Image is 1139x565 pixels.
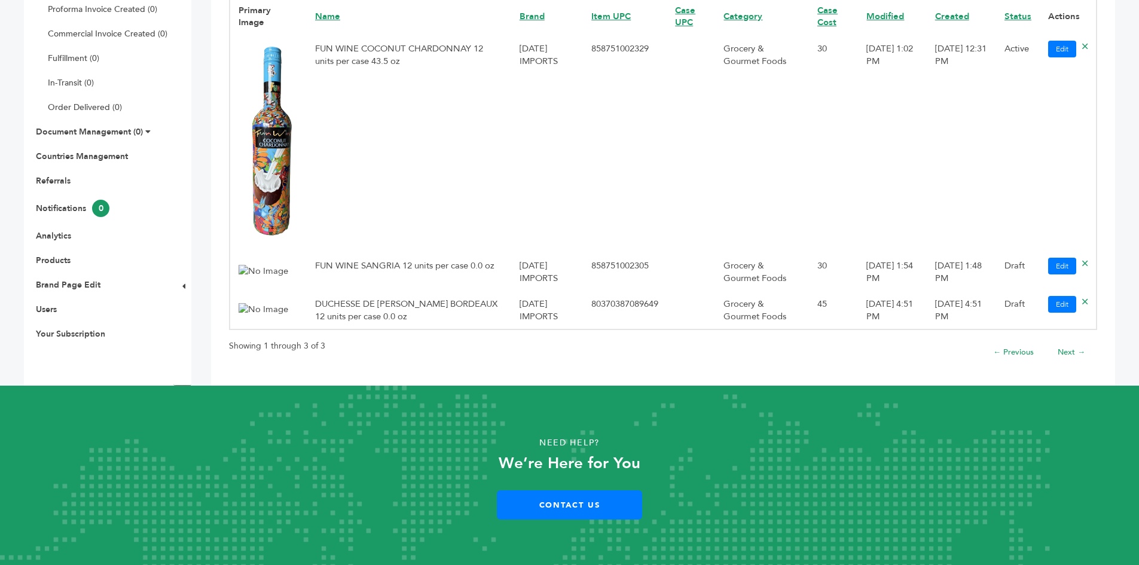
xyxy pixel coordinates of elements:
[36,230,71,242] a: Analytics
[809,290,858,329] td: 45
[57,434,1082,452] p: Need Help?
[36,255,71,266] a: Products
[817,4,838,29] a: Case Cost
[36,203,109,214] a: Notifications0
[307,290,511,329] td: DUCHESSE DE [PERSON_NAME] BORDEAUX 12 units per case 0.0 oz
[927,252,996,291] td: [DATE] 1:48 PM
[583,290,667,329] td: 80370387089649
[36,304,57,315] a: Users
[36,126,143,138] a: Document Management (0)
[497,490,642,520] a: Contact Us
[858,252,926,291] td: [DATE] 1:54 PM
[307,35,511,252] td: FUN WINE COCONUT CHARDONNAY 12 units per case 43.5 oz
[92,200,109,217] span: 0
[48,102,122,113] a: Order Delivered (0)
[36,279,100,291] a: Brand Page Edit
[715,252,809,291] td: Grocery & Gourmet Foods
[36,151,128,162] a: Countries Management
[48,4,157,15] a: Proforma Invoice Created (0)
[239,265,288,277] img: No Image
[36,328,105,340] a: Your Subscription
[996,252,1040,291] td: Draft
[511,35,583,252] td: [DATE] IMPORTS
[993,347,1034,358] a: ← Previous
[511,252,583,291] td: [DATE] IMPORTS
[866,10,904,22] a: Modified
[927,290,996,329] td: [DATE] 4:51 PM
[48,28,167,39] a: Commercial Invoice Created (0)
[48,53,99,64] a: Fulfillment (0)
[511,290,583,329] td: [DATE] IMPORTS
[1058,347,1085,358] a: Next →
[996,35,1040,252] td: Active
[591,10,631,22] a: Item UPC
[996,290,1040,329] td: Draft
[229,339,325,353] p: Showing 1 through 3 of 3
[239,44,298,239] img: No Image
[858,290,926,329] td: [DATE] 4:51 PM
[307,252,511,291] td: FUN WINE SANGRIA 12 units per case 0.0 oz
[1004,10,1031,22] a: Status
[715,35,809,252] td: Grocery & Gourmet Foods
[927,35,996,252] td: [DATE] 12:31 PM
[858,35,926,252] td: [DATE] 1:02 PM
[1048,296,1076,313] a: Edit
[499,453,640,474] strong: We’re Here for You
[520,10,545,22] a: Brand
[935,10,969,22] a: Created
[675,4,695,29] a: Case UPC
[1048,41,1076,57] a: Edit
[583,252,667,291] td: 858751002305
[48,77,94,88] a: In-Transit (0)
[239,303,288,316] img: No Image
[723,10,762,22] a: Category
[809,35,858,252] td: 30
[1048,258,1076,274] a: Edit
[583,35,667,252] td: 858751002329
[809,252,858,291] td: 30
[36,175,71,187] a: Referrals
[315,10,340,22] a: Name
[715,290,809,329] td: Grocery & Gourmet Foods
